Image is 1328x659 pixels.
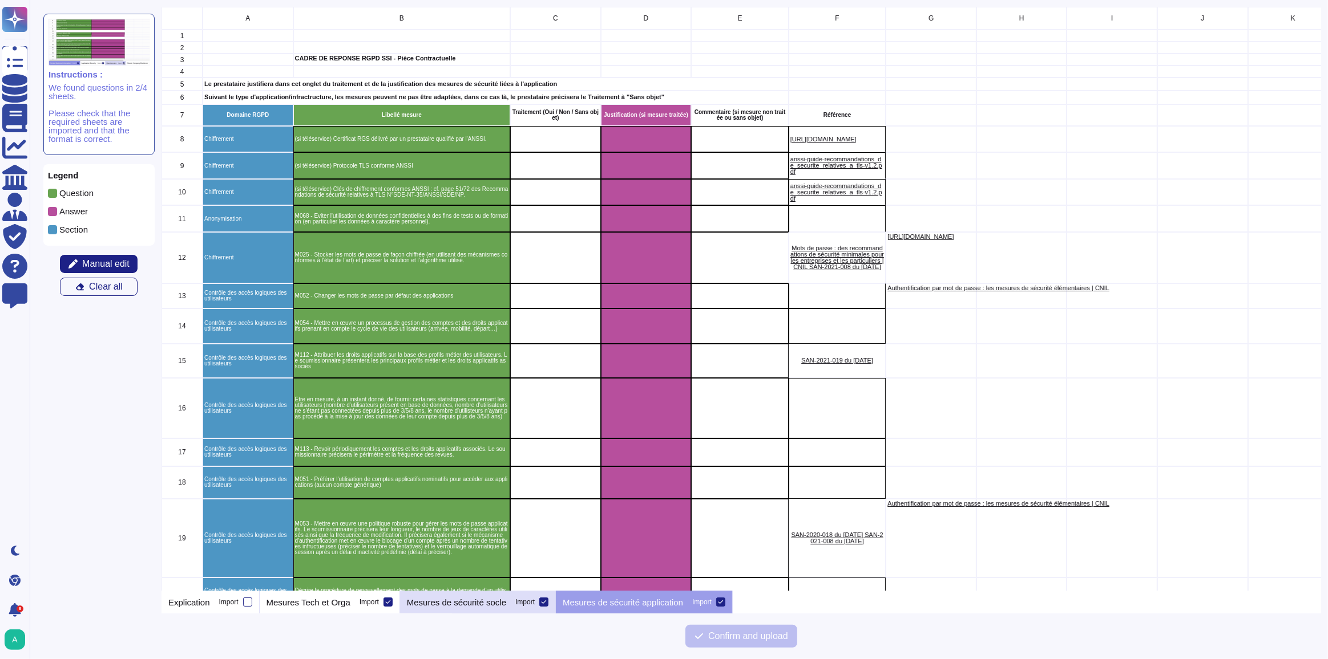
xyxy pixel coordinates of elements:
[790,183,885,202] p: anssi-guide-recommandations_de_securite_relatives_a_tls-v1.2.pdf
[693,109,787,121] p: Commentaire (si mesure non traitée ou sans objet)
[162,499,203,577] div: 19
[295,163,509,169] p: (si téléservice) Protocole TLS conforme ANSSI
[59,225,88,234] p: Section
[162,126,203,153] div: 8
[168,598,210,607] p: Explication
[295,477,509,488] p: M051 - Préférer l'utilisation de comptes applicatifs nominatifs pour accéder aux applications (au...
[692,599,712,605] div: Import
[204,163,292,169] p: Chiffrement
[49,19,150,66] img: instruction
[49,83,150,143] p: We found questions in 2/4 sheets. Please check that the required sheets are imported and that the...
[204,477,292,488] p: Contrôle des accès logiques des utilisateurs
[835,15,839,22] span: F
[245,15,250,22] span: A
[162,78,203,91] div: 5
[399,15,404,22] span: B
[1201,15,1204,22] span: J
[60,255,138,273] button: Manual edit
[295,136,509,142] p: (si téléservice) Certificat RGS délivré par un prestataire qualifié par l'ANSSI.
[515,599,535,605] div: Import
[295,293,509,299] p: M052 - Changer les mots de passe par défaut des applications
[204,94,787,100] p: Suivant le type d'application/infractructure, les mesures peuvent ne pas être adaptées, dans ce c...
[162,42,203,54] div: 2
[60,278,138,296] button: Clear all
[790,112,885,118] p: Référence
[553,15,558,22] span: C
[295,397,509,420] p: Etre en mesure, à un instant donné, de fournir certaines statistiques concernant les utilisateurs...
[59,207,88,215] p: Answer
[162,438,203,466] div: 17
[790,357,885,364] p: SAN-2021-019 du [DATE]
[790,245,885,270] p: Mots de passe : des recommandations de sécurité minimales pour les entreprises et les particulier...
[204,320,292,332] p: Contrôle des accès logiques des utilisateurs
[162,91,203,104] div: 6
[162,179,203,206] div: 10
[295,55,509,62] p: CADRE DE REPONSE RGPD SSI - Pièce Contractuelle
[267,598,350,607] p: Mesures Tech et Orga
[685,625,797,648] button: Confirm and upload
[162,152,203,179] div: 9
[360,599,379,605] div: Import
[295,446,509,458] p: M113 - Revoir périodiquement les comptes et les droits applicatifs associés. Le soumissionnaire p...
[2,627,33,652] button: user
[1111,15,1113,22] span: I
[204,588,292,599] p: Contrôle des accès logiques des utilisateurs
[204,189,292,195] p: Chiffrement
[790,156,885,175] p: anssi-guide-recommandations_de_securite_relatives_a_tls-v1.2.pdf
[5,629,25,650] img: user
[204,112,292,118] p: Domaine RGPD
[162,7,1321,591] div: grid
[162,378,203,439] div: 16
[1019,15,1024,22] span: H
[790,136,885,143] p: [URL][DOMAIN_NAME]
[790,532,885,544] p: SAN-2020-018 du [DATE] SAN-2021-008 du [DATE]
[295,252,509,263] p: M025 - Stocker les mots de passe de façon chiffrée (en utilisant des mécanismes conformes à l'éta...
[49,70,150,79] p: Instructions :
[295,352,509,369] p: M112 - Attribuer les droits applicatifs sur la base des profils métier des utilisateurs. Le soumi...
[204,255,292,261] p: Chiffrement
[295,186,509,198] p: (si téléservice) Clés de chiffrement conformes ANSSI : cf. page 51/72 des Recommandations de sécu...
[162,344,203,378] div: 15
[295,320,509,332] p: M054 - Mettre en œuvre un processus de gestion des comptes et des droits applicatifs prenant en c...
[887,501,975,507] p: Authentification par mot de passe : les mesures de sécurité élémentaires | CNIL
[407,598,506,607] p: Mesures de sécurité socle
[89,282,123,291] span: Clear all
[17,605,23,612] div: 8
[162,283,203,308] div: 13
[512,109,599,121] p: Traitement (Oui / Non / Sans objet)
[219,599,239,605] div: Import
[603,112,690,118] p: Justification (si mesure traitée)
[644,15,649,22] span: D
[295,112,509,118] p: Libellé mesure
[162,577,203,609] div: 20
[204,290,292,302] p: Contrôle des accès logiques des utilisateurs
[737,15,742,22] span: E
[887,234,975,240] p: [URL][DOMAIN_NAME]
[204,532,292,544] p: Contrôle des accès logiques des utilisateurs
[162,466,203,499] div: 18
[295,588,509,599] p: Décrire la procédure de renouvellement des mots de passe à la demande d'un utilisateur (oubli du ...
[162,104,203,126] div: 7
[708,632,788,641] span: Confirm and upload
[59,189,94,197] p: Question
[204,216,292,222] p: Anonymisation
[204,136,292,142] p: Chiffrement
[204,81,787,87] p: Le prestataire justifiera dans cet onglet du traitement et de la justification des mesures de séc...
[887,285,975,291] p: Authentification par mot de passe : les mesures de sécurité élémentaires | CNIL
[204,402,292,414] p: Contrôle des accès logiques des utilisateurs
[162,54,203,66] div: 3
[48,171,150,180] p: Legend
[563,598,683,607] p: Mesures de sécurité application
[204,355,292,367] p: Contrôle des accès logiques des utilisateurs
[162,66,203,78] div: 4
[1291,15,1295,22] span: K
[295,521,509,555] p: M053 - Mettre en œuvre une politique robuste pour gérer les mots de passe applicatifs. Le soumiss...
[204,446,292,458] p: Contrôle des accès logiques des utilisateurs
[162,30,203,42] div: 1
[162,232,203,283] div: 12
[162,205,203,232] div: 11
[162,308,203,344] div: 14
[929,15,934,22] span: G
[295,213,509,225] p: M068 - Eviter l'utilisation de données confidentielles à des fins de tests ou de formation (en pa...
[82,259,130,269] span: Manual edit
